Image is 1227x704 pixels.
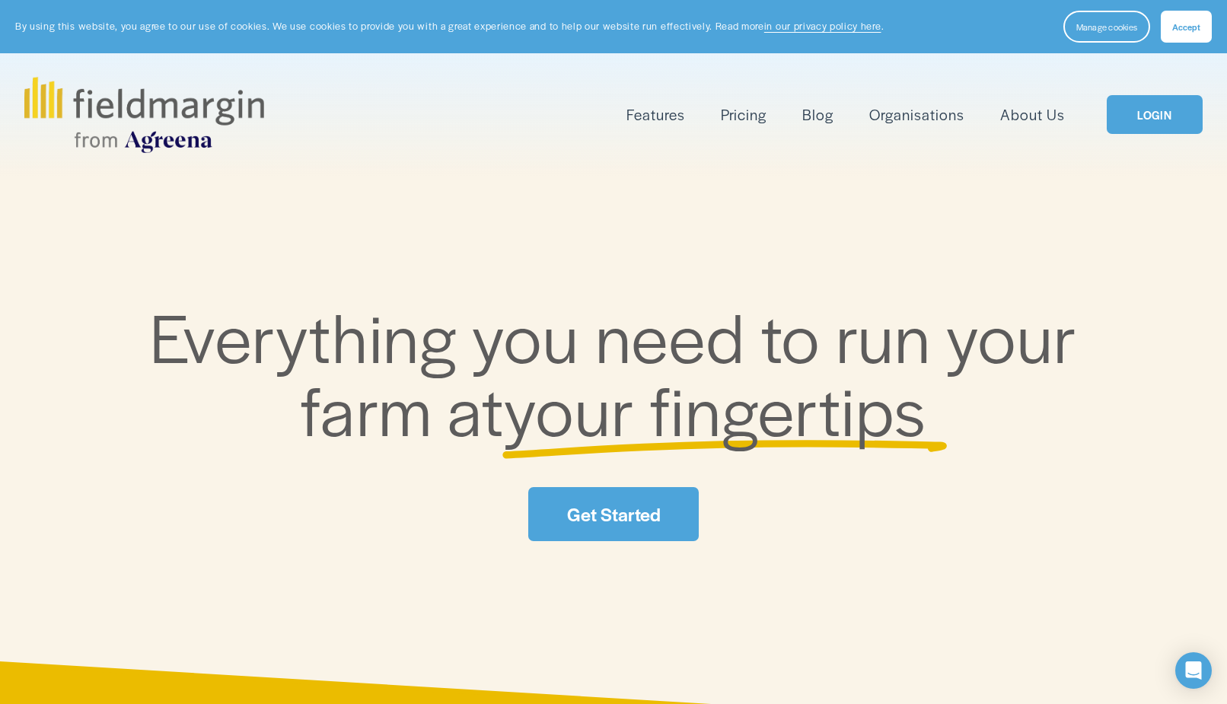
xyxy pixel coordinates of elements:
a: LOGIN [1107,95,1203,134]
a: Blog [802,102,833,127]
span: your fingertips [504,361,926,456]
a: Get Started [528,487,699,541]
a: Pricing [721,102,766,127]
img: fieldmargin.com [24,77,263,153]
span: Everything you need to run your farm at [150,288,1093,456]
span: Manage cookies [1076,21,1137,33]
a: folder dropdown [626,102,685,127]
span: Accept [1172,21,1200,33]
div: Open Intercom Messenger [1175,652,1212,689]
a: Organisations [869,102,964,127]
a: About Us [1000,102,1065,127]
p: By using this website, you agree to our use of cookies. We use cookies to provide you with a grea... [15,19,884,33]
button: Manage cookies [1063,11,1150,43]
button: Accept [1161,11,1212,43]
a: in our privacy policy here [764,19,881,33]
span: Features [626,104,685,126]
